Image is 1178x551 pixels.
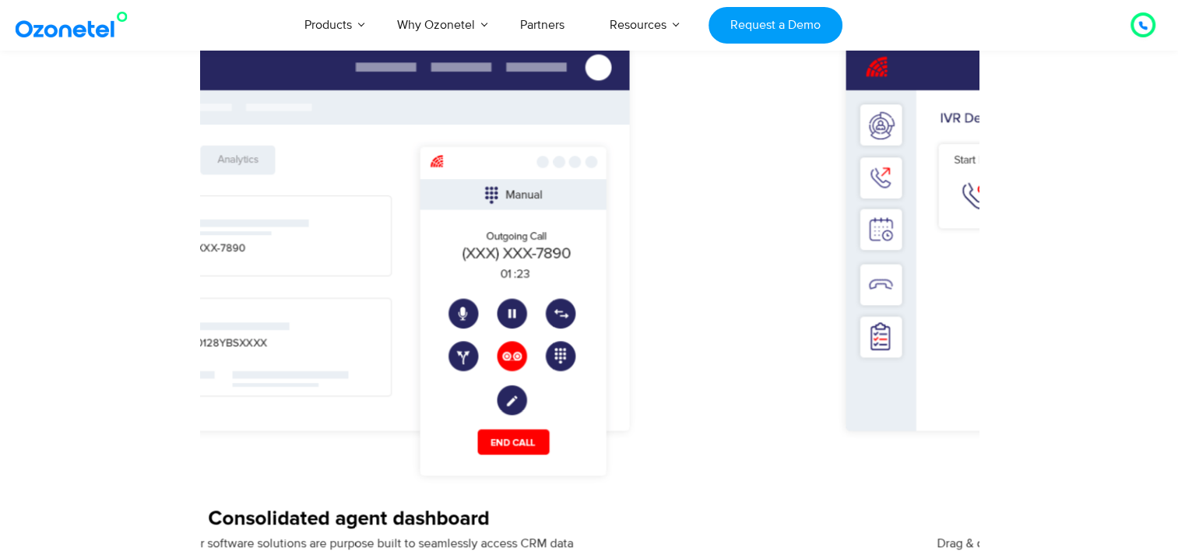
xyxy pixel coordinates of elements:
[709,7,842,44] a: Request a Demo
[207,508,488,528] strong: Consolidated agent dashboard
